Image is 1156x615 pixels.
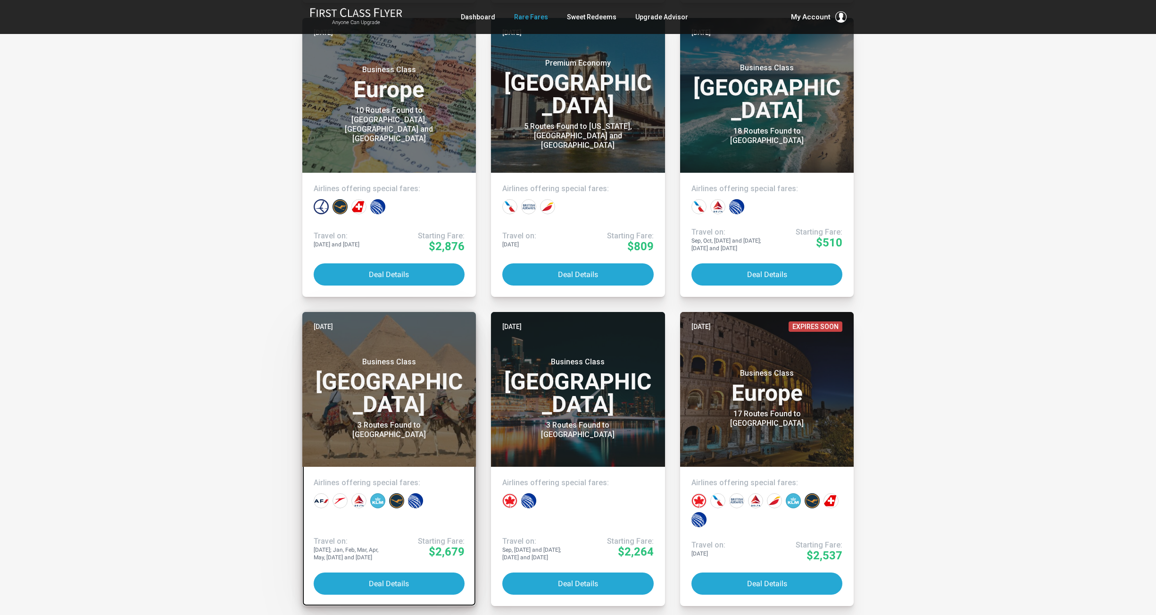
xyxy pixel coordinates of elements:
button: Deal Details [502,573,654,595]
div: United [408,493,423,508]
small: Business Class [708,369,826,378]
a: Rare Fares [514,8,548,25]
h3: Europe [314,65,465,101]
div: 18 Routes Found to [GEOGRAPHIC_DATA] [708,126,826,145]
h3: [GEOGRAPHIC_DATA] [691,63,843,122]
div: 3 Routes Found to [GEOGRAPHIC_DATA] [330,421,448,439]
small: Business Class [708,63,826,73]
div: Austrian Airlines‎ [333,493,348,508]
div: Air France [314,493,329,508]
div: 10 Routes Found to [GEOGRAPHIC_DATA], [GEOGRAPHIC_DATA] and [GEOGRAPHIC_DATA] [330,106,448,143]
time: [DATE] [691,321,711,332]
div: Lufthansa [805,493,820,508]
div: British Airways [729,493,744,508]
div: British Airways [521,199,536,214]
button: Deal Details [314,263,465,286]
div: KLM [370,493,385,508]
small: Business Class [330,357,448,367]
span: Expires Soon [789,321,842,332]
h4: Airlines offering special fares: [502,184,654,194]
div: American Airlines [691,199,707,214]
div: Air Canada [502,493,517,508]
button: Deal Details [314,573,465,595]
span: My Account [791,11,831,23]
div: United [729,199,744,214]
div: United [691,512,707,527]
div: KLM [786,493,801,508]
div: Delta Airlines [351,493,366,508]
a: [DATE]Business Class[GEOGRAPHIC_DATA]18 Routes Found to [GEOGRAPHIC_DATA]Airlines offering specia... [680,18,854,297]
div: Lot Polish [314,199,329,214]
a: [DATE]Expires SoonBusiness ClassEurope17 Routes Found to [GEOGRAPHIC_DATA]Airlines offering speci... [680,312,854,606]
div: 5 Routes Found to [US_STATE], [GEOGRAPHIC_DATA] and [GEOGRAPHIC_DATA] [519,122,637,150]
button: Deal Details [691,573,843,595]
div: Lufthansa [333,199,348,214]
div: Iberia [767,493,782,508]
div: American Airlines [502,199,517,214]
a: [DATE]Business ClassEurope10 Routes Found to [GEOGRAPHIC_DATA], [GEOGRAPHIC_DATA] and [GEOGRAPHIC... [302,18,476,297]
div: United [521,493,536,508]
h4: Airlines offering special fares: [314,184,465,194]
div: 17 Routes Found to [GEOGRAPHIC_DATA] [708,409,826,428]
a: [DATE]Business Class[GEOGRAPHIC_DATA]3 Routes Found to [GEOGRAPHIC_DATA]Airlines offering special... [302,312,476,606]
h3: Europe [691,369,843,404]
img: First Class Flyer [310,8,402,17]
time: [DATE] [502,321,522,332]
button: Deal Details [691,263,843,286]
div: American Airlines [710,493,725,508]
h3: [GEOGRAPHIC_DATA] [502,59,654,117]
div: Lufthansa [389,493,404,508]
small: Premium Economy [519,59,637,68]
small: Anyone Can Upgrade [310,19,402,26]
a: [DATE]Premium Economy[GEOGRAPHIC_DATA]5 Routes Found to [US_STATE], [GEOGRAPHIC_DATA] and [GEOGRA... [491,18,665,297]
a: Sweet Redeems [567,8,616,25]
button: Deal Details [502,263,654,286]
h3: [GEOGRAPHIC_DATA] [502,357,654,416]
h4: Airlines offering special fares: [691,478,843,488]
h4: Airlines offering special fares: [502,478,654,488]
div: Swiss [351,199,366,214]
div: Delta Airlines [710,199,725,214]
h3: [GEOGRAPHIC_DATA] [314,357,465,416]
div: Air Canada [691,493,707,508]
div: Iberia [540,199,555,214]
div: United [370,199,385,214]
a: Dashboard [461,8,495,25]
a: [DATE]Business Class[GEOGRAPHIC_DATA]3 Routes Found to [GEOGRAPHIC_DATA]Airlines offering special... [491,312,665,606]
time: [DATE] [314,321,333,332]
a: First Class FlyerAnyone Can Upgrade [310,8,402,26]
h4: Airlines offering special fares: [691,184,843,194]
small: Business Class [330,65,448,75]
div: 3 Routes Found to [GEOGRAPHIC_DATA] [519,421,637,439]
small: Business Class [519,357,637,367]
h4: Airlines offering special fares: [314,478,465,488]
div: Swiss [823,493,839,508]
button: My Account [791,11,847,23]
div: Delta Airlines [748,493,763,508]
a: Upgrade Advisor [635,8,688,25]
